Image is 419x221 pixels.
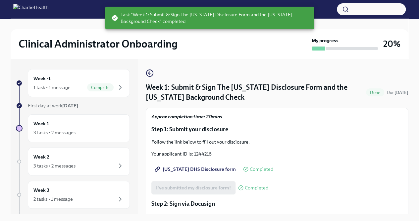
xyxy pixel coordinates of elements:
strong: My progress [312,37,339,44]
p: Step 2: Sign via Docusign [151,200,403,208]
h2: Clinical Administrator Onboarding [19,37,178,51]
a: Week 32 tasks • 1 message [16,181,130,209]
p: Follow the link below to fill out your disclosure. [151,139,403,145]
h6: Week 2 [33,153,49,161]
div: 2 tasks • 1 message [33,196,73,202]
strong: [DATE] [62,103,78,109]
span: Completed [250,167,273,172]
div: 1 task • 1 message [33,84,71,91]
h6: Week 1 [33,120,49,127]
span: Task "Week 1: Submit & Sign The [US_STATE] Disclosure Form and the [US_STATE] Background Check" c... [111,11,309,25]
div: 3 tasks • 2 messages [33,163,76,169]
strong: Approx completion time: 20mins [151,114,222,120]
h6: Week 3 [33,186,49,194]
h4: Week 1: Submit & Sign The [US_STATE] Disclosure Form and the [US_STATE] Background Check [146,82,363,102]
span: Due [387,90,408,95]
img: CharlieHealth [13,4,48,15]
span: [US_STATE] DHS Disclosure form [156,166,236,172]
span: First day at work [28,103,78,109]
span: Done [366,90,384,95]
span: September 3rd, 2025 07:00 [387,89,408,96]
p: Step 1: Submit your disclosure [151,125,403,133]
a: Week 13 tasks • 2 messages [16,114,130,142]
h6: Week -1 [33,75,51,82]
div: 3 tasks • 2 messages [33,129,76,136]
span: Completed [245,185,268,190]
p: Your applicant ID is: 1244216 [151,151,403,157]
h3: 20% [383,38,400,50]
a: Week -11 task • 1 messageComplete [16,69,130,97]
a: Week 23 tasks • 2 messages [16,148,130,175]
span: Complete [87,85,114,90]
strong: [DATE] [394,90,408,95]
a: [US_STATE] DHS Disclosure form [151,163,240,176]
a: First day at work[DATE] [16,102,130,109]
